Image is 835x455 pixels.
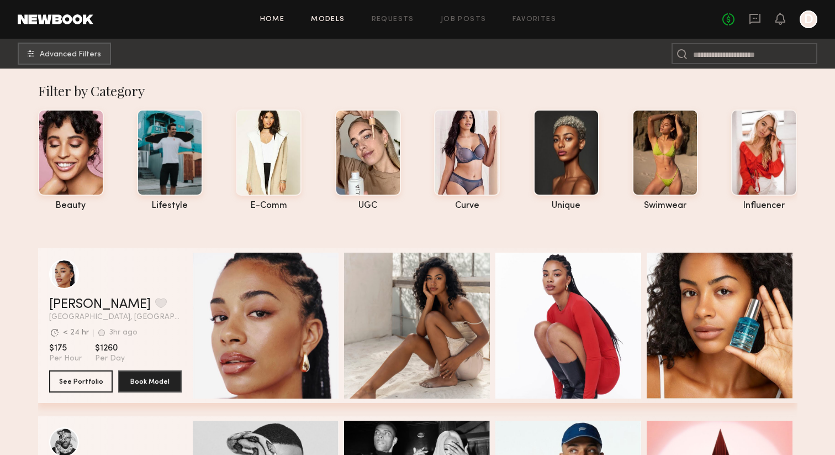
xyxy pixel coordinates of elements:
[260,16,285,23] a: Home
[49,343,82,354] span: $175
[118,370,182,393] button: Book Model
[137,201,203,211] div: lifestyle
[49,313,182,321] span: [GEOGRAPHIC_DATA], [GEOGRAPHIC_DATA]
[311,16,345,23] a: Models
[800,11,817,28] a: D
[95,354,125,364] span: Per Day
[40,51,101,59] span: Advanced Filters
[533,201,599,211] div: unique
[49,298,151,311] a: [PERSON_NAME]
[38,201,104,211] div: beauty
[335,201,401,211] div: UGC
[109,329,138,337] div: 3hr ago
[38,82,797,100] div: Filter by Category
[236,201,302,211] div: e-comm
[95,343,125,354] span: $1260
[63,329,89,337] div: < 24 hr
[18,43,111,65] button: Advanced Filters
[632,201,698,211] div: swimwear
[731,201,797,211] div: influencer
[49,354,82,364] span: Per Hour
[372,16,414,23] a: Requests
[434,201,500,211] div: curve
[441,16,487,23] a: Job Posts
[49,370,113,393] button: See Portfolio
[512,16,556,23] a: Favorites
